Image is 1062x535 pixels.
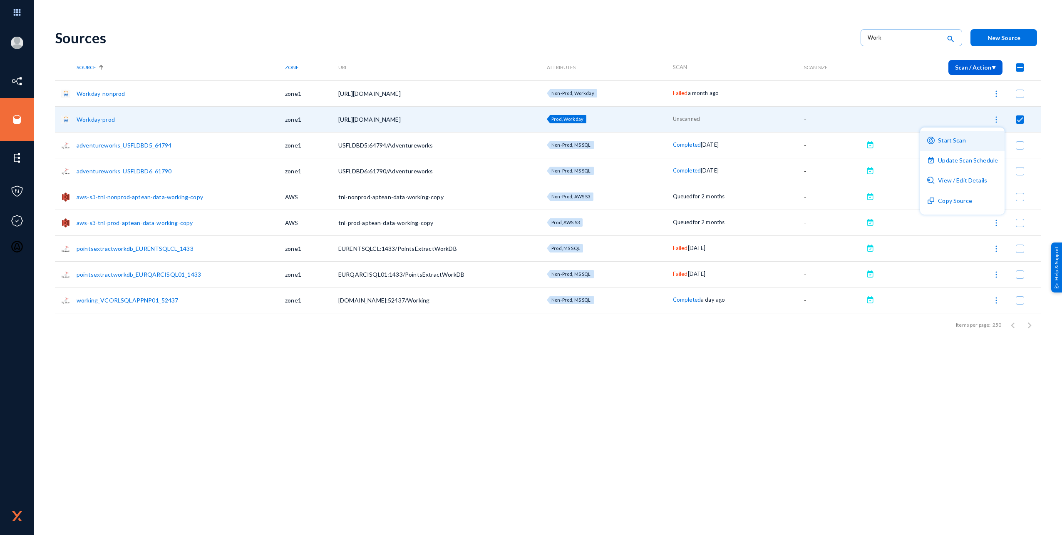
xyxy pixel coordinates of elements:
img: icon-scheduled-purple.svg [927,157,935,164]
img: icon-scan-purple.svg [927,137,935,144]
button: Copy Source [920,191,1005,211]
img: icon-duplicate.svg [927,197,935,205]
button: View / Edit Details [920,171,1005,191]
button: Start Scan [920,131,1005,151]
img: icon-detail.svg [927,177,935,184]
button: Update Scan Schedule [920,151,1005,171]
